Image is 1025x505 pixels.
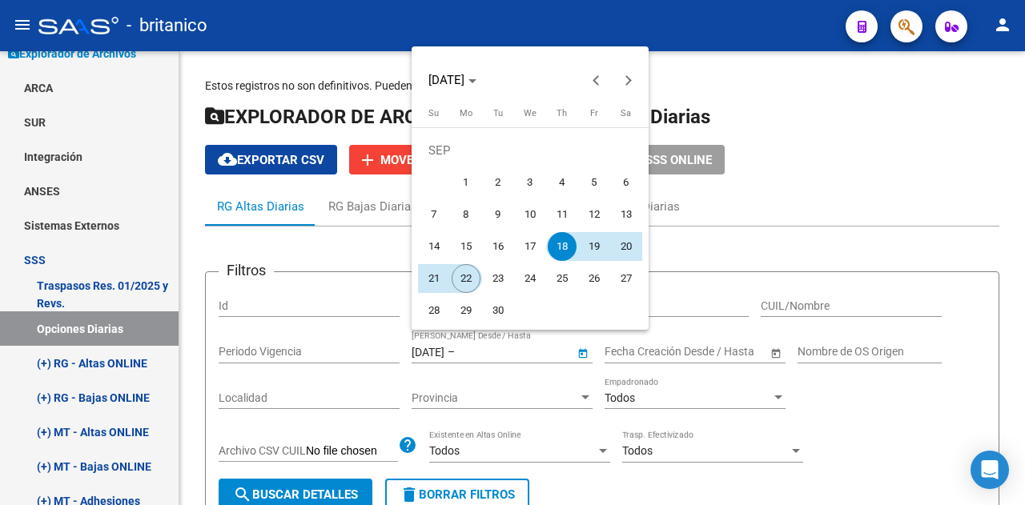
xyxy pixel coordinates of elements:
button: September 22, 2025 [450,263,482,295]
span: 15 [452,232,480,261]
span: 30 [484,296,512,325]
span: We [524,108,537,118]
button: Choose month and year [422,66,483,94]
span: 19 [580,232,609,261]
button: September 19, 2025 [578,230,610,263]
button: September 1, 2025 [450,166,482,198]
span: Mo [460,108,472,118]
span: Th [557,108,567,118]
button: Previous month [580,64,612,96]
span: 12 [580,200,609,229]
button: September 27, 2025 [610,263,642,295]
span: 6 [612,168,641,197]
div: Open Intercom Messenger [971,451,1009,489]
span: 2 [484,168,512,197]
button: September 2, 2025 [482,166,514,198]
button: September 28, 2025 [418,295,450,327]
button: September 13, 2025 [610,198,642,230]
span: 28 [420,296,448,325]
span: 3 [516,168,545,197]
button: September 29, 2025 [450,295,482,327]
span: 27 [612,264,641,293]
button: September 23, 2025 [482,263,514,295]
button: September 25, 2025 [546,263,578,295]
button: September 11, 2025 [546,198,578,230]
button: September 8, 2025 [450,198,482,230]
button: September 30, 2025 [482,295,514,327]
button: September 14, 2025 [418,230,450,263]
span: 18 [548,232,577,261]
button: September 5, 2025 [578,166,610,198]
button: September 3, 2025 [514,166,546,198]
span: 10 [516,200,545,229]
span: 14 [420,232,448,261]
span: 13 [612,200,641,229]
button: September 15, 2025 [450,230,482,263]
span: Tu [493,108,503,118]
span: Su [428,108,439,118]
span: Sa [621,108,631,118]
span: 22 [452,264,480,293]
button: September 4, 2025 [546,166,578,198]
span: 25 [548,264,577,293]
button: Next month [612,64,644,96]
span: 5 [580,168,609,197]
span: 21 [420,264,448,293]
button: September 18, 2025 [546,230,578,263]
button: September 24, 2025 [514,263,546,295]
span: 20 [612,232,641,261]
td: SEP [418,134,642,166]
button: September 17, 2025 [514,230,546,263]
button: September 21, 2025 [418,263,450,295]
span: 16 [484,232,512,261]
span: 7 [420,200,448,229]
span: Fr [590,108,598,118]
span: 11 [548,200,577,229]
span: 24 [516,264,545,293]
button: September 7, 2025 [418,198,450,230]
span: [DATE] [428,73,464,87]
button: September 20, 2025 [610,230,642,263]
span: 8 [452,200,480,229]
span: 23 [484,264,512,293]
span: 1 [452,168,480,197]
button: September 9, 2025 [482,198,514,230]
button: September 12, 2025 [578,198,610,230]
button: September 6, 2025 [610,166,642,198]
button: September 10, 2025 [514,198,546,230]
span: 26 [580,264,609,293]
span: 4 [548,168,577,197]
span: 9 [484,200,512,229]
span: 29 [452,296,480,325]
button: September 16, 2025 [482,230,514,263]
span: 17 [516,232,545,261]
button: September 26, 2025 [578,263,610,295]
